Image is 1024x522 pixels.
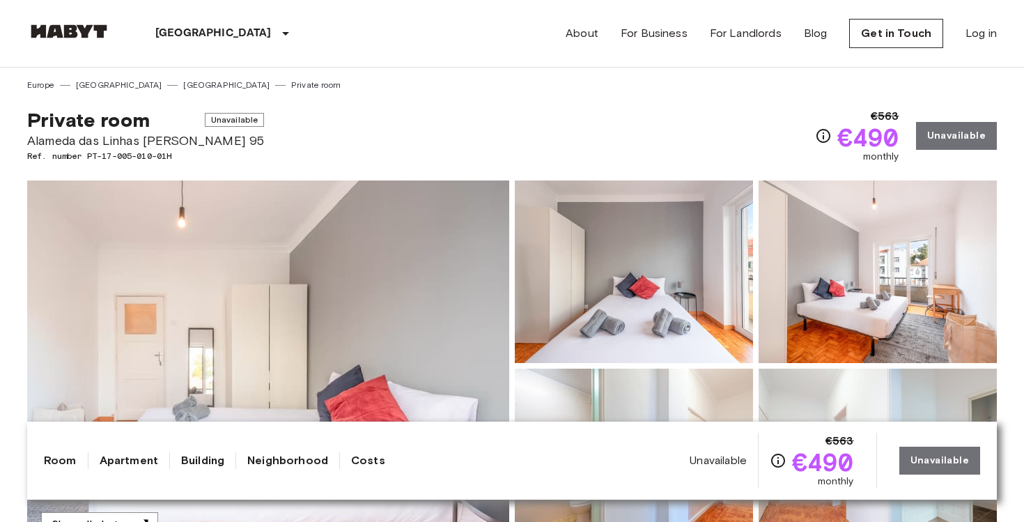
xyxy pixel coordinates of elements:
[291,79,341,91] a: Private room
[770,452,786,469] svg: Check cost overview for full price breakdown. Please note that discounts apply to new joiners onl...
[181,452,224,469] a: Building
[27,79,54,91] a: Europe
[690,453,747,468] span: Unavailable
[27,108,150,132] span: Private room
[27,150,264,162] span: Ref. number PT-17-005-010-01H
[759,181,997,363] img: Picture of unit PT-17-005-010-01H
[27,132,264,150] span: Alameda das Linhas [PERSON_NAME] 95
[792,450,854,475] span: €490
[247,452,328,469] a: Neighborhood
[804,25,828,42] a: Blog
[818,475,854,489] span: monthly
[155,25,272,42] p: [GEOGRAPHIC_DATA]
[566,25,598,42] a: About
[863,150,899,164] span: monthly
[27,24,111,38] img: Habyt
[815,128,832,144] svg: Check cost overview for full price breakdown. Please note that discounts apply to new joiners onl...
[871,108,899,125] span: €563
[965,25,997,42] a: Log in
[837,125,899,150] span: €490
[825,433,854,450] span: €563
[205,113,265,127] span: Unavailable
[621,25,688,42] a: For Business
[710,25,782,42] a: For Landlords
[849,19,943,48] a: Get in Touch
[183,79,270,91] a: [GEOGRAPHIC_DATA]
[100,452,158,469] a: Apartment
[76,79,162,91] a: [GEOGRAPHIC_DATA]
[351,452,385,469] a: Costs
[44,452,77,469] a: Room
[515,181,753,363] img: Picture of unit PT-17-005-010-01H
